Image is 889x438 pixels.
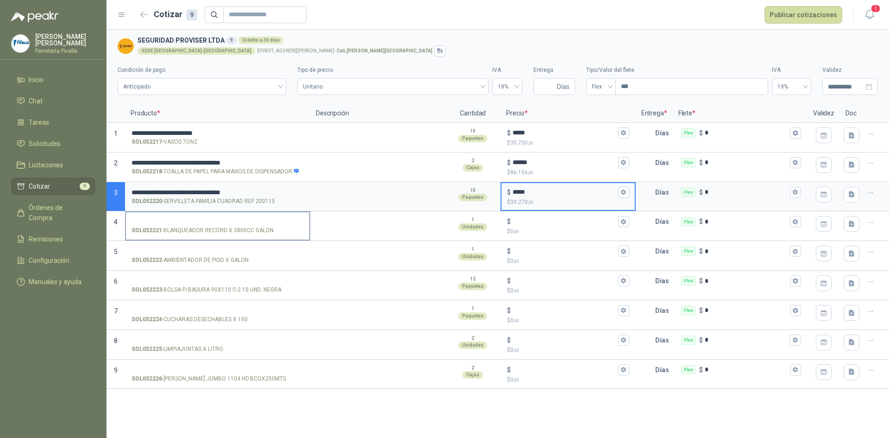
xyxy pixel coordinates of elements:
[114,159,118,167] span: 2
[586,66,768,75] label: Tipo/Valor del flete
[513,248,616,255] input: $$0,00
[510,258,519,264] span: 0
[655,242,673,260] p: Días
[513,366,616,373] input: $$0,00
[11,199,95,227] a: Órdenes de Compra
[12,35,29,52] img: Company Logo
[513,336,616,343] input: $$0,00
[470,275,476,283] p: 12
[618,216,629,227] button: $$0,00
[131,367,304,374] input: SOL052226-[PERSON_NAME] JUMBO 1104 HD.BCOX250MTS
[310,104,445,123] p: Descripción
[510,376,519,383] span: 0
[513,348,519,353] span: ,00
[705,336,788,343] input: Flex $
[445,104,501,123] p: Cantidad
[507,227,629,236] p: $
[11,230,95,248] a: Remisiones
[492,66,522,75] label: IVA
[705,278,788,285] input: Flex $
[681,188,695,197] div: Flex
[463,164,483,171] div: Cajas
[501,104,635,123] p: Precio
[131,278,304,285] input: SOL052223-BOLSA P/BASURA 90X110 C-2 10 UND. NEGRA
[131,226,162,235] strong: SOL052221
[11,252,95,269] a: Configuración
[29,160,63,170] span: Licitaciones
[470,127,476,135] p: 10
[29,203,87,223] span: Órdenes de Compra
[470,187,476,194] p: 10
[471,305,474,312] p: 1
[699,335,703,345] p: $
[533,66,575,75] label: Entrega
[463,371,483,379] div: Cajas
[705,248,788,255] input: Flex $
[655,212,673,231] p: Días
[29,255,69,266] span: Configuración
[699,246,703,256] p: $
[513,189,616,196] input: $$39.270,00
[186,9,197,20] div: 9
[507,305,511,316] p: $
[138,47,255,55] div: SEDE [GEOGRAPHIC_DATA]-[GEOGRAPHIC_DATA]
[681,306,695,315] div: Flex
[510,199,533,205] span: 39.270
[699,305,703,316] p: $
[29,139,61,149] span: Solicitudes
[35,33,95,46] p: [PERSON_NAME] [PERSON_NAME]
[507,158,511,168] p: $
[510,347,519,353] span: 0
[513,288,519,293] span: ,00
[790,364,801,375] button: Flex $
[507,346,629,355] p: $
[681,128,695,138] div: Flex
[699,187,703,197] p: $
[131,375,286,383] p: - [PERSON_NAME] JUMBO 1104 HD.BCOX250MTS
[618,364,629,375] button: $$0,00
[11,156,95,174] a: Licitaciones
[764,6,842,24] button: Publicar cotizaciones
[257,49,432,53] p: [STREET_ADDRESS][PERSON_NAME] -
[513,278,616,285] input: $$0,00
[131,138,198,146] p: - VASOS 7ONZ
[114,367,118,374] span: 9
[790,216,801,227] button: Flex $
[507,198,629,207] p: $
[80,183,90,190] span: 9
[510,169,533,176] span: 86.156
[131,256,249,265] p: - AMBIENTADOR DE PISO X GALON
[131,345,162,354] strong: SOL052225
[131,256,162,265] strong: SOL052222
[131,286,162,294] strong: SOL052223
[510,228,519,235] span: 0
[681,365,695,375] div: Flex
[131,197,162,206] strong: SOL052220
[337,48,432,53] strong: Cali , [PERSON_NAME][GEOGRAPHIC_DATA]
[131,315,248,324] p: - CUCHARAS DESECHABLES X 100
[618,335,629,346] button: $$0,00
[618,157,629,168] button: $$86.156,00
[513,159,616,166] input: $$86.156,00
[513,229,519,234] span: ,00
[513,318,519,323] span: ,00
[655,361,673,379] p: Días
[513,307,616,314] input: $$0,00
[29,181,50,191] span: Cotizar
[238,37,283,44] div: Crédito a 30 días
[681,276,695,286] div: Flex
[655,124,673,142] p: Días
[673,104,808,123] p: Flete
[131,197,275,206] p: - SERVILLETA FAMILIA CUADRAD REF 200115
[510,317,519,324] span: 0
[822,66,878,75] label: Validez
[114,189,118,197] span: 3
[29,117,49,127] span: Tareas
[655,153,673,172] p: Días
[790,305,801,316] button: Flex $
[699,128,703,138] p: $
[114,130,118,137] span: 1
[861,6,878,23] button: 1
[513,259,519,264] span: ,00
[114,307,118,315] span: 7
